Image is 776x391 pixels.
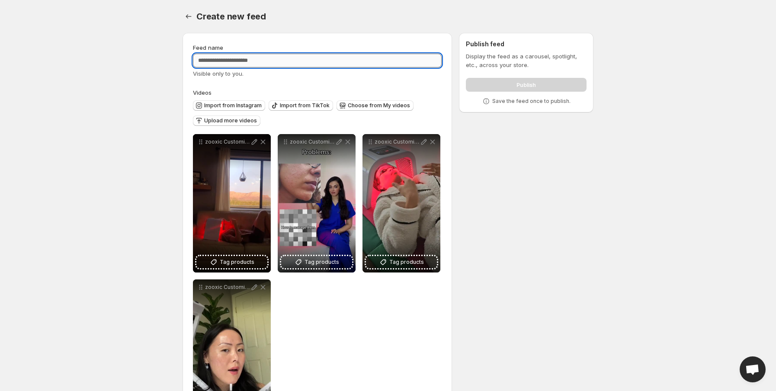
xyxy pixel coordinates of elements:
[375,138,420,145] p: zooxic Customize Zooxic Theme Shopify 1
[466,52,587,69] p: Display the feed as a carousel, spotlight, etc., across your store.
[362,134,440,272] div: zooxic Customize Zooxic Theme Shopify 1Tag products
[337,100,414,111] button: Choose from My videos
[740,356,766,382] a: Open chat
[269,100,333,111] button: Import from TikTok
[193,44,223,51] span: Feed name
[278,134,356,272] div: zooxic Customize Zooxic Theme Shopify 2Tag products
[290,138,335,145] p: zooxic Customize Zooxic Theme Shopify 2
[204,117,257,124] span: Upload more videos
[193,134,271,272] div: zooxic Customize Zooxic Theme Shopify 3Tag products
[348,102,410,109] span: Choose from My videos
[183,10,195,22] button: Settings
[220,258,254,266] span: Tag products
[193,70,244,77] span: Visible only to you.
[196,256,267,268] button: Tag products
[281,256,352,268] button: Tag products
[193,89,212,96] span: Videos
[196,11,266,22] span: Create new feed
[389,258,424,266] span: Tag products
[280,102,330,109] span: Import from TikTok
[205,138,250,145] p: zooxic Customize Zooxic Theme Shopify 3
[366,256,437,268] button: Tag products
[305,258,339,266] span: Tag products
[204,102,262,109] span: Import from Instagram
[466,40,587,48] h2: Publish feed
[205,284,250,291] p: zooxic Customize Zooxic Theme Shopify
[492,98,571,105] p: Save the feed once to publish.
[193,100,265,111] button: Import from Instagram
[193,115,260,126] button: Upload more videos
